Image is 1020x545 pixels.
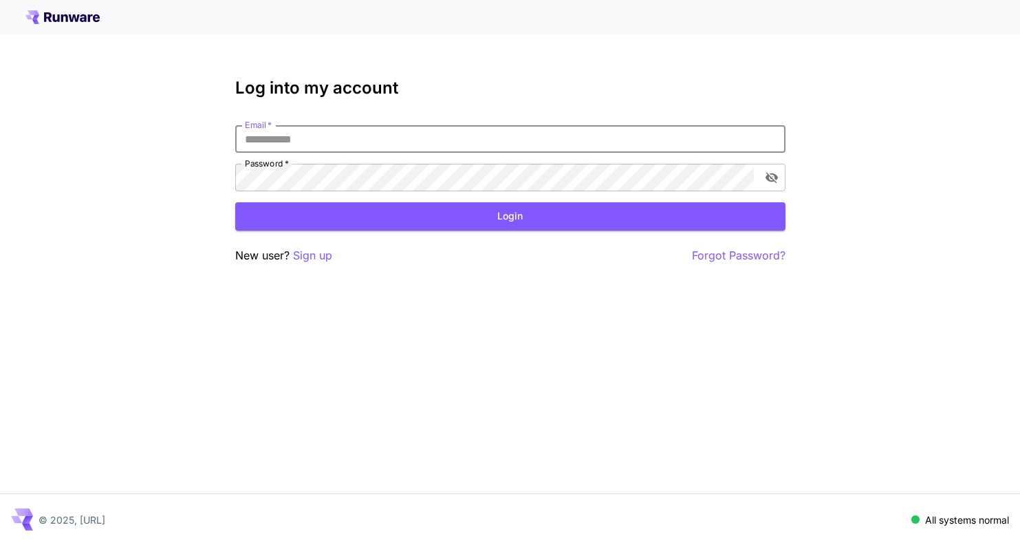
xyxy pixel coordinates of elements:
[245,119,272,131] label: Email
[235,202,785,231] button: Login
[235,247,332,264] p: New user?
[39,513,105,527] p: © 2025, [URL]
[925,513,1009,527] p: All systems normal
[759,165,784,190] button: toggle password visibility
[293,247,332,264] button: Sign up
[245,158,289,169] label: Password
[692,247,785,264] button: Forgot Password?
[235,78,785,98] h3: Log into my account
